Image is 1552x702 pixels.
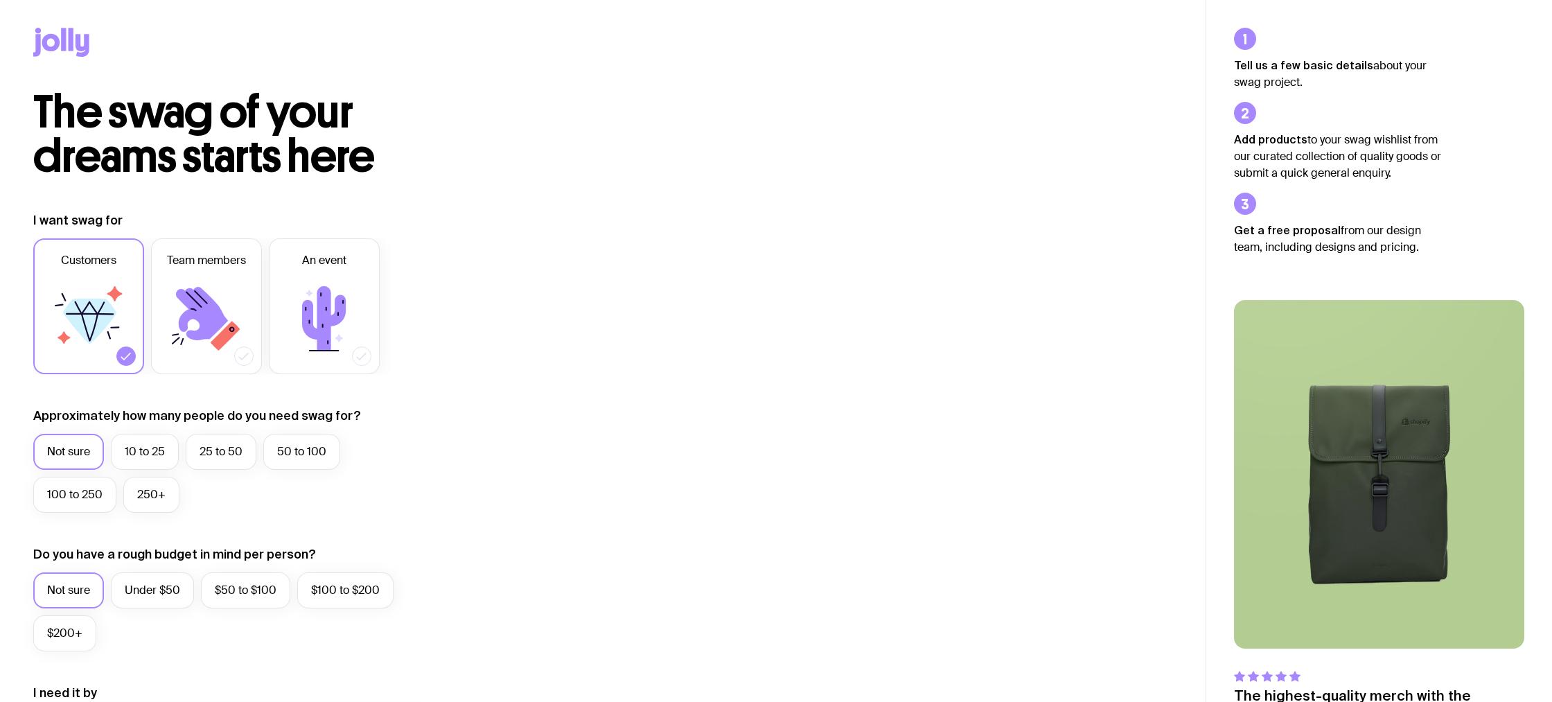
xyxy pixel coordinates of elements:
label: Do you have a rough budget in mind per person? [33,546,316,563]
label: I want swag for [33,212,123,229]
label: $50 to $100 [201,572,290,608]
label: Not sure [33,572,104,608]
strong: Add products [1234,133,1307,146]
p: from our design team, including designs and pricing. [1234,222,1442,256]
label: Under $50 [111,572,194,608]
label: 100 to 250 [33,477,116,513]
span: The swag of your dreams starts here [33,85,375,184]
span: An event [302,252,346,269]
p: about your swag project. [1234,57,1442,91]
label: $100 to $200 [297,572,394,608]
label: 50 to 100 [263,434,340,470]
label: 10 to 25 [111,434,179,470]
strong: Tell us a few basic details [1234,59,1373,71]
label: 250+ [123,477,179,513]
span: Team members [167,252,246,269]
label: Not sure [33,434,104,470]
strong: Get a free proposal [1234,224,1341,236]
label: 25 to 50 [186,434,256,470]
label: Approximately how many people do you need swag for? [33,407,361,424]
span: Customers [61,252,116,269]
label: I need it by [33,685,97,701]
label: $200+ [33,615,96,651]
p: to your swag wishlist from our curated collection of quality goods or submit a quick general enqu... [1234,131,1442,182]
